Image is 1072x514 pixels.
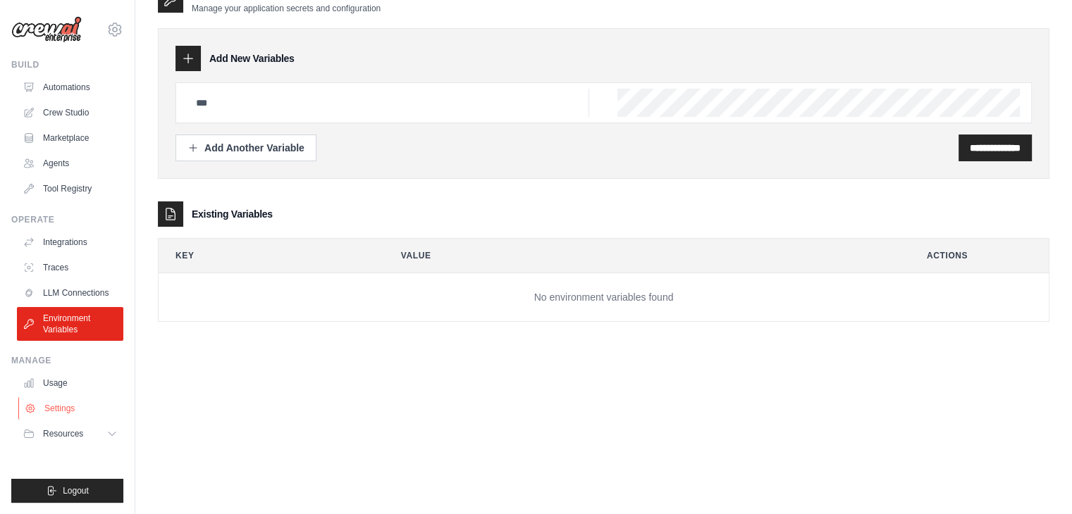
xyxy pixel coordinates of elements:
a: Automations [17,76,123,99]
div: Build [11,59,123,70]
a: Tool Registry [17,177,123,200]
div: Operate [11,214,123,225]
a: Integrations [17,231,123,253]
span: Logout [63,485,89,496]
a: Traces [17,256,123,279]
h3: Existing Variables [192,207,273,221]
h3: Add New Variables [209,51,295,65]
button: Logout [11,479,123,503]
a: Agents [17,152,123,175]
th: Actions [910,239,1049,272]
p: Manage your application secrets and configuration [192,3,381,14]
th: Key [159,239,373,272]
div: Manage [11,355,123,366]
a: Marketplace [17,127,123,149]
a: Usage [17,372,123,394]
button: Resources [17,422,123,445]
div: Add Another Variable [187,141,304,155]
a: Settings [18,397,125,420]
button: Add Another Variable [175,134,316,161]
td: No environment variables found [159,273,1049,322]
th: Value [384,239,899,272]
span: Resources [43,428,83,439]
a: Environment Variables [17,307,123,341]
a: Crew Studio [17,101,123,124]
img: Logo [11,16,82,43]
a: LLM Connections [17,282,123,304]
